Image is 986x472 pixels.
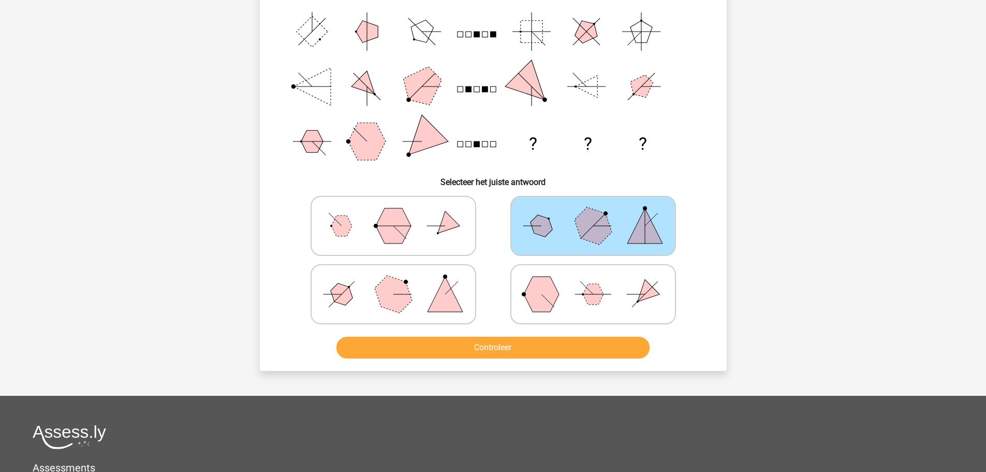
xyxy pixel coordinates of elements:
text: ? [639,134,647,154]
button: Controleer [336,337,650,359]
text: ? [583,134,592,154]
h6: Selecteer het juiste antwoord [276,169,710,187]
text: ? [528,134,537,154]
img: Assessly logo [33,425,106,449]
